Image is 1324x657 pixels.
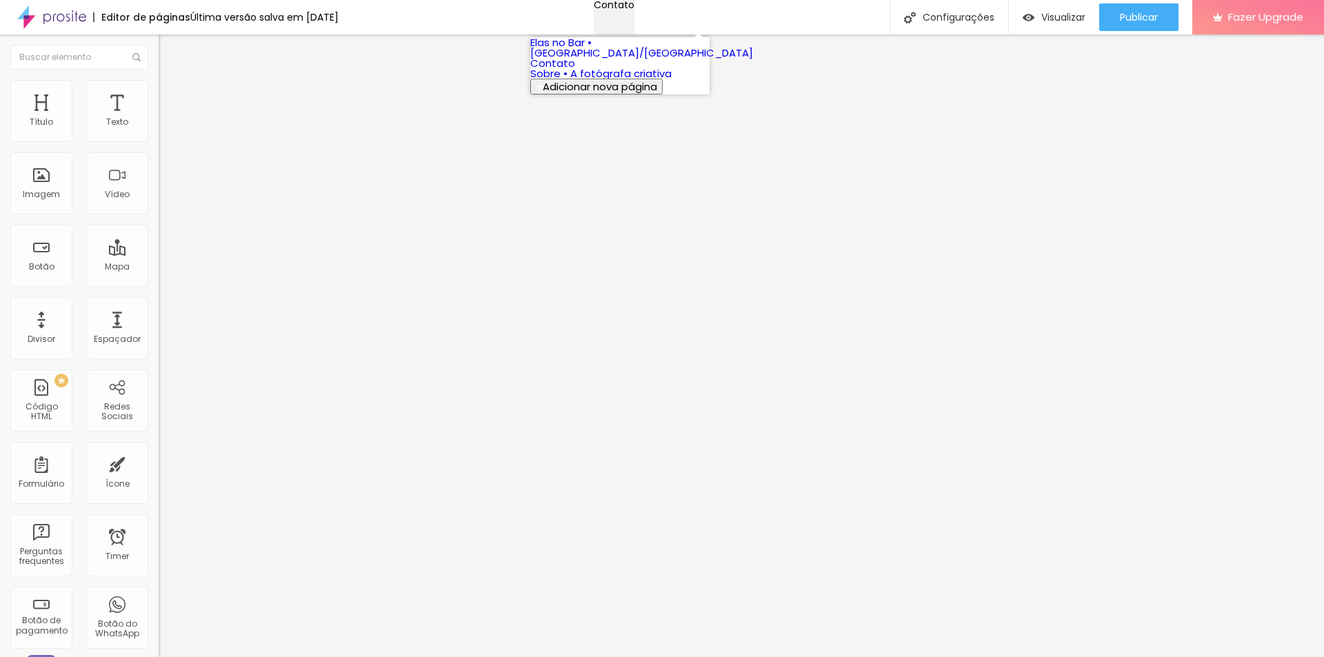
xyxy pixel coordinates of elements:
span: Fazer Upgrade [1228,11,1303,23]
div: Texto [106,117,128,127]
a: Contato [530,56,575,70]
div: Redes Sociais [90,402,144,422]
a: Elas no Bar • [GEOGRAPHIC_DATA]/[GEOGRAPHIC_DATA] [530,35,753,60]
img: Icone [904,12,916,23]
span: Publicar [1120,12,1158,23]
div: Timer [106,552,129,561]
span: Adicionar nova página [543,79,657,94]
div: Imagem [23,190,60,199]
div: Vídeo [105,190,130,199]
div: Botão do WhatsApp [90,619,144,639]
div: Título [30,117,53,127]
div: Formulário [19,479,64,489]
button: Publicar [1099,3,1178,31]
div: Editor de páginas [93,12,190,22]
div: Perguntas frequentes [14,547,68,567]
button: Visualizar [1009,3,1099,31]
iframe: Editor [159,34,1324,657]
img: view-1.svg [1023,12,1034,23]
a: Sobre • A fotógrafa criativa [530,66,672,81]
div: Última versão salva em [DATE] [190,12,339,22]
div: Botão [29,262,54,272]
div: Ícone [106,479,130,489]
div: Espaçador [94,334,141,344]
img: Icone [132,53,141,61]
button: Adicionar nova página [530,79,663,94]
span: Visualizar [1041,12,1085,23]
div: Divisor [28,334,55,344]
input: Buscar elemento [10,45,148,70]
div: Código HTML [14,402,68,422]
div: Botão de pagamento [14,616,68,636]
div: Mapa [105,262,130,272]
